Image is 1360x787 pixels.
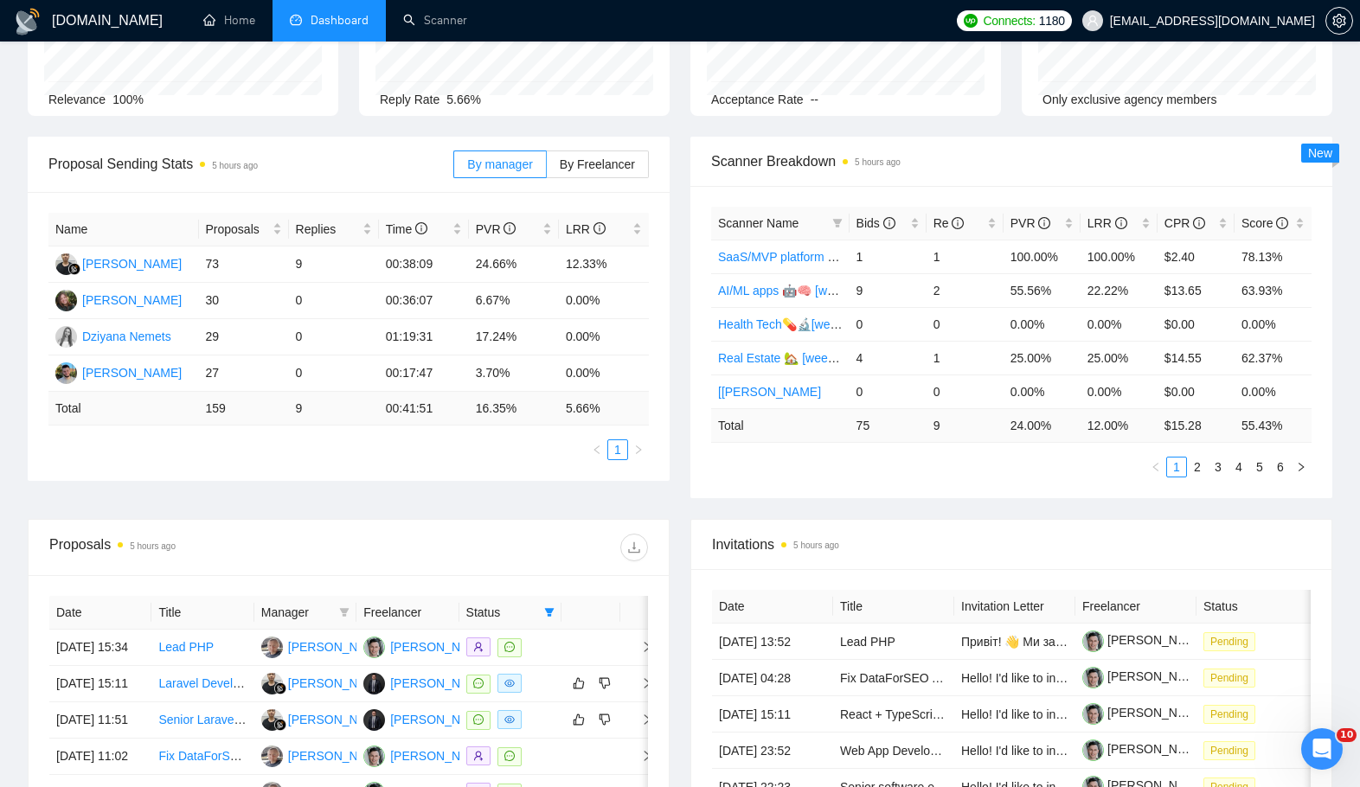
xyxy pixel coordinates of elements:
[1082,742,1207,756] a: [PERSON_NAME]
[261,675,388,689] a: FG[PERSON_NAME]
[363,748,490,762] a: YN[PERSON_NAME]
[599,676,611,690] span: dislike
[883,217,895,229] span: info-circle
[833,660,954,696] td: Fix DataForSEO API integration in existing React/TypeScript SaaS application
[288,674,388,693] div: [PERSON_NAME]
[55,326,77,348] img: DN
[49,666,151,702] td: [DATE] 15:11
[1158,341,1235,374] td: $14.55
[927,341,1004,374] td: 1
[289,283,379,319] td: 0
[55,290,77,311] img: HH
[711,150,1312,172] span: Scanner Breakdown
[158,713,652,726] a: Senior Laravel Developer Needed - Production Email Delivery Issue (Brevo + Digital Ocean)
[469,246,559,283] td: 24.66%
[1235,374,1312,408] td: 0.00%
[289,213,379,246] th: Replies
[573,676,585,690] span: like
[379,319,469,355] td: 01:19:31
[363,712,490,726] a: AS[PERSON_NAME]
[55,253,77,275] img: FG
[504,678,515,688] span: eye
[983,11,1035,30] span: Connects:
[560,157,635,171] span: By Freelancer
[289,392,379,425] td: 9
[151,702,253,739] td: Senior Laravel Developer Needed - Production Email Delivery Issue (Brevo + Digital Ocean)
[1081,240,1158,273] td: 100.00%
[1291,457,1312,477] button: right
[718,284,870,298] a: AI/ML apps 🤖🧠 [weekend]
[386,222,427,236] span: Time
[1081,408,1158,442] td: 12.00 %
[1004,273,1081,307] td: 55.56%
[82,291,182,310] div: [PERSON_NAME]
[49,534,349,561] div: Proposals
[1081,307,1158,341] td: 0.00%
[336,599,353,625] span: filter
[203,13,255,28] a: homeHome
[608,440,627,459] a: 1
[627,677,653,689] span: right
[390,637,490,656] div: [PERSON_NAME]
[158,676,456,690] a: Laravel Developer Needed for Python Script Integration
[566,222,606,236] span: LRR
[620,534,648,561] button: download
[628,439,649,460] button: right
[840,671,1258,685] a: Fix DataForSEO API integration in existing React/TypeScript SaaS application
[48,213,199,246] th: Name
[1164,216,1205,230] span: CPR
[1196,590,1318,624] th: Status
[833,733,954,769] td: Web App Developer (MVP Build for Startup Platform)
[379,355,469,392] td: 00:17:47
[1249,457,1270,477] li: 5
[49,739,151,775] td: [DATE] 11:02
[627,750,653,762] span: right
[1203,741,1255,760] span: Pending
[594,709,615,730] button: dislike
[469,319,559,355] td: 17.24%
[379,246,469,283] td: 00:38:09
[1081,374,1158,408] td: 0.00%
[718,351,857,365] a: Real Estate 🏡 [weekend]
[593,222,606,234] span: info-circle
[1145,457,1166,477] li: Previous Page
[1301,728,1343,770] iframe: Intercom live chat
[927,273,1004,307] td: 2
[559,355,649,392] td: 0.00%
[633,445,644,455] span: right
[379,283,469,319] td: 00:36:07
[1158,408,1235,442] td: $ 15.28
[568,673,589,694] button: like
[1296,462,1306,472] span: right
[288,637,388,656] div: [PERSON_NAME]
[55,256,182,270] a: FG[PERSON_NAME]
[261,745,283,767] img: WY
[1158,307,1235,341] td: $0.00
[712,624,833,660] td: [DATE] 13:52
[199,355,289,392] td: 27
[1004,307,1081,341] td: 0.00%
[1235,408,1312,442] td: 55.43 %
[469,283,559,319] td: 6.67%
[1209,457,1228,477] a: 3
[289,319,379,355] td: 0
[1038,217,1050,229] span: info-circle
[390,746,490,765] div: [PERSON_NAME]
[1235,307,1312,341] td: 0.00%
[199,213,289,246] th: Proposals
[599,713,611,726] span: dislike
[594,673,615,694] button: dislike
[850,341,927,374] td: 4
[1004,240,1081,273] td: 100.00%
[1082,739,1104,761] img: c1Tebym3BND9d52IcgAhOjDIggZNrr93DrArCnDDhQCo9DNa2fMdUdlKkX3cX7l7jn
[627,713,653,726] span: right
[850,273,927,307] td: 9
[473,642,484,652] span: user-add
[476,222,516,236] span: PVR
[829,210,846,236] span: filter
[1235,240,1312,273] td: 78.13%
[1166,457,1187,477] li: 1
[1004,408,1081,442] td: 24.00 %
[927,408,1004,442] td: 9
[1326,14,1352,28] span: setting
